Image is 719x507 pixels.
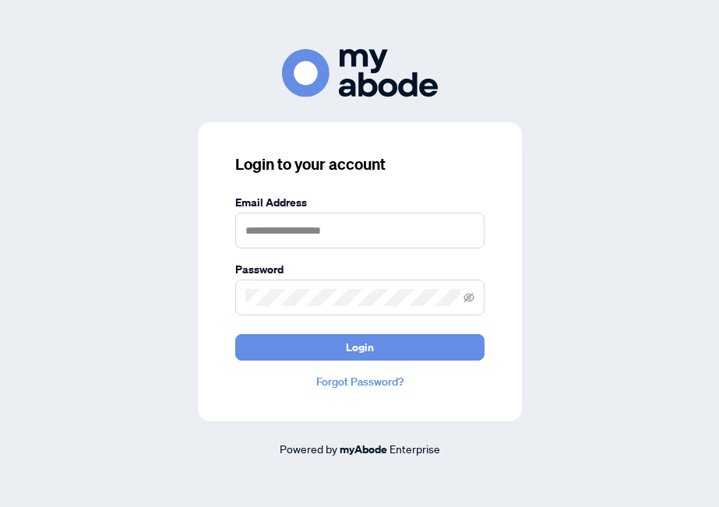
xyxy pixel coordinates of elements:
[235,373,485,390] a: Forgot Password?
[463,292,474,303] span: eye-invisible
[280,442,337,456] span: Powered by
[346,335,374,360] span: Login
[389,442,440,456] span: Enterprise
[235,334,485,361] button: Login
[235,194,485,211] label: Email Address
[340,441,387,458] a: myAbode
[235,261,485,278] label: Password
[235,153,485,175] h3: Login to your account
[282,49,438,97] img: ma-logo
